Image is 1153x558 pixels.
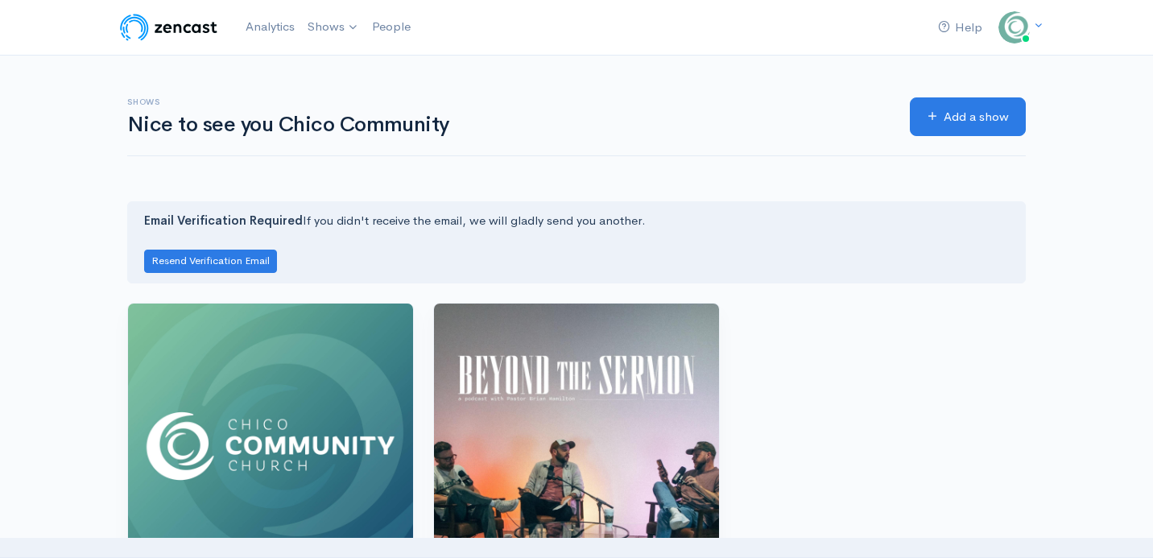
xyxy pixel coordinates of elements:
[910,97,1026,137] a: Add a show
[118,11,220,43] img: ZenCast Logo
[998,11,1031,43] img: ...
[127,97,891,106] h6: Shows
[239,10,301,44] a: Analytics
[366,10,417,44] a: People
[127,201,1026,283] div: If you didn't receive the email, we will gladly send you another.
[144,213,303,228] strong: Email Verification Required
[144,250,277,273] button: Resend Verification Email
[301,10,366,45] a: Shows
[127,114,891,137] h1: Nice to see you Chico Community
[932,10,989,45] a: Help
